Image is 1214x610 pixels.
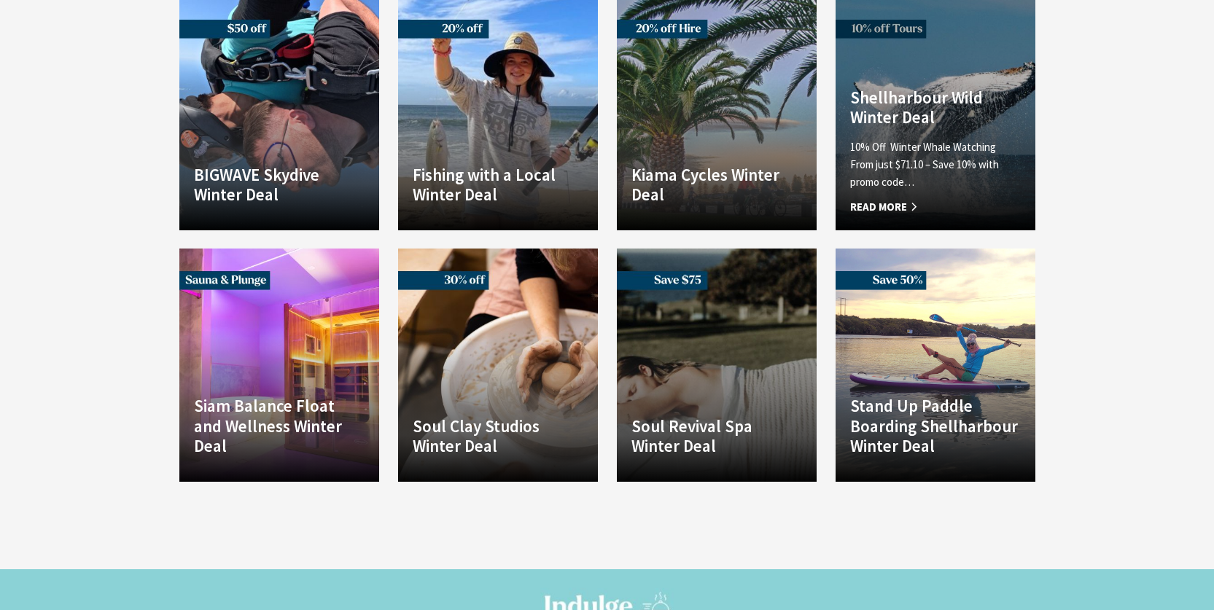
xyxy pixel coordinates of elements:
h4: Soul Revival Spa Winter Deal [631,416,802,456]
a: Another Image Used Soul Clay Studios Winter Deal [398,249,598,482]
h4: Fishing with a Local Winter Deal [413,165,583,205]
h4: BIGWAVE Skydive Winter Deal [194,165,365,205]
h4: Stand Up Paddle Boarding Shellharbour Winter Deal [850,396,1021,456]
h4: Shellharbour Wild Winter Deal [850,87,1021,128]
a: Another Image Used Siam Balance Float and Wellness Winter Deal [179,249,379,482]
h4: Siam Balance Float and Wellness Winter Deal [194,396,365,456]
span: Read More [850,198,1021,216]
p: 10% Off Winter Whale Watching From just $71.10 – Save 10% with promo code… [850,138,1021,191]
a: Another Image Used Stand Up Paddle Boarding Shellharbour Winter Deal [836,249,1035,482]
h4: Kiama Cycles Winter Deal [631,165,802,205]
a: Another Image Used Soul Revival Spa Winter Deal [617,249,817,482]
h4: Soul Clay Studios Winter Deal [413,416,583,456]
